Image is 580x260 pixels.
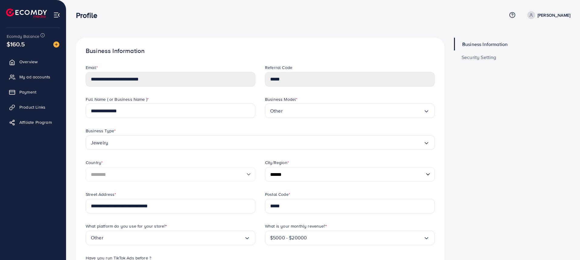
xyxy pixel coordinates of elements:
span: Other [270,106,283,116]
a: Overview [5,56,61,68]
div: Search for option [265,231,435,245]
div: Search for option [86,231,255,245]
span: Security Setting [462,55,496,60]
a: My ad accounts [5,71,61,83]
input: Search for option [307,233,423,243]
label: Referral Code [265,64,292,71]
span: Business Information [462,42,508,47]
a: [PERSON_NAME] [525,11,570,19]
label: Business Type [86,128,116,134]
label: Postal Code [265,191,290,197]
a: Payment [5,86,61,98]
span: Overview [19,59,38,65]
span: Jewelry [91,138,108,147]
label: What platform do you use for your store? [86,223,167,229]
span: $5000 - $20000 [270,233,307,243]
input: Search for option [108,138,423,147]
span: Payment [19,89,36,95]
img: logo [6,8,47,18]
a: Affiliate Program [5,116,61,128]
a: Product Links [5,101,61,113]
span: Affiliate Program [19,119,52,125]
img: image [53,41,59,48]
input: Search for option [283,106,423,116]
iframe: Chat [554,233,575,255]
label: What is your monthly revenue? [265,223,327,229]
label: City/Region [265,160,289,166]
span: $160.5 [7,40,25,48]
h1: Business Information [86,47,435,55]
img: menu [53,12,60,18]
span: Other [91,233,103,243]
span: My ad accounts [19,74,50,80]
label: Country [86,160,103,166]
div: Search for option [265,104,435,118]
label: Street Address [86,191,116,197]
p: [PERSON_NAME] [538,12,570,19]
label: Business Model [265,96,297,102]
span: Ecomdy Balance [7,33,39,39]
label: Email [86,64,98,71]
div: Search for option [86,135,435,150]
input: Search for option [103,233,244,243]
span: Product Links [19,104,45,110]
label: Full Name ( or Business Name ) [86,96,149,102]
h3: Profile [76,11,102,20]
